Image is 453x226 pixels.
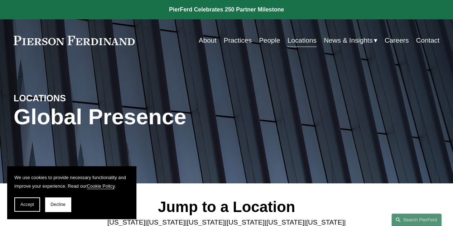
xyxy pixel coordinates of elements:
[14,173,129,190] p: We use cookies to provide necessary functionality and improve your experience. Read our .
[14,197,40,212] button: Accept
[187,218,225,226] a: [US_STATE]
[45,197,71,212] button: Decline
[266,218,304,226] a: [US_STATE]
[102,198,351,216] h2: Jump to a Location
[14,93,120,104] h4: LOCATIONS
[107,218,145,226] a: [US_STATE]
[391,213,442,226] a: Search this site
[416,34,440,47] a: Contact
[324,34,372,47] span: News & Insights
[324,34,377,47] a: folder dropdown
[50,202,66,207] span: Decline
[14,104,298,129] h1: Global Presence
[385,34,409,47] a: Careers
[259,34,280,47] a: People
[199,34,217,47] a: About
[227,218,265,226] a: [US_STATE]
[87,183,115,189] a: Cookie Policy
[287,34,316,47] a: Locations
[20,202,34,207] span: Accept
[7,166,136,219] section: Cookie banner
[306,218,344,226] a: [US_STATE]
[224,34,252,47] a: Practices
[147,218,185,226] a: [US_STATE]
